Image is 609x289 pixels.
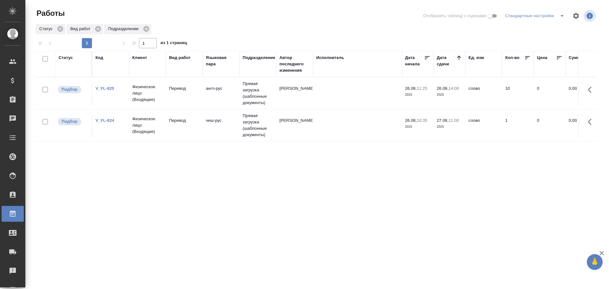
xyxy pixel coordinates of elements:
p: 2025 [437,124,462,130]
div: Можно подбирать исполнителей [57,117,88,126]
p: Статус [39,26,55,32]
td: Прямая загрузка (шаблонные документы) [239,109,276,141]
td: 1 [502,114,534,136]
a: V_FL-824 [95,118,114,123]
p: Перевод [169,117,200,124]
td: чеш-рус [203,114,239,136]
td: слово [465,114,502,136]
p: 10:35 [417,118,427,123]
p: 2025 [405,92,430,98]
td: Прямая загрузка (шаблонные документы) [239,77,276,109]
p: Физическое лицо (Входящие) [132,84,163,103]
div: Код [95,55,103,61]
div: Ед. изм [468,55,484,61]
div: Кол-во [505,55,520,61]
td: 10 [502,82,534,104]
p: Подбор [62,86,77,93]
div: Статус [36,24,65,34]
div: Можно подбирать исполнителей [57,85,88,94]
p: 14:00 [449,86,459,91]
button: Здесь прячутся важные кнопки [584,82,599,97]
div: Дата начала [405,55,424,67]
div: Подразделение [104,24,151,34]
div: Исполнитель [316,55,344,61]
p: Перевод [169,85,200,92]
td: [PERSON_NAME] [276,82,313,104]
p: Подразделение [108,26,141,32]
div: Клиент [132,55,147,61]
td: 0 [534,82,566,104]
p: 26.08, [437,86,449,91]
td: англ-рус [203,82,239,104]
td: слово [465,82,502,104]
span: из 1 страниц [160,39,187,48]
span: Настроить таблицу [568,8,584,23]
p: 2025 [405,124,430,130]
button: 🙏 [587,254,603,270]
td: [PERSON_NAME] [276,114,313,136]
p: Подбор [62,118,77,125]
div: Вид работ [67,24,103,34]
div: Языковая пара [206,55,236,67]
p: 27.08, [437,118,449,123]
div: Подразделение [243,55,275,61]
p: 2025 [437,92,462,98]
span: 🙏 [589,255,600,269]
div: Цена [537,55,547,61]
button: Здесь прячутся важные кнопки [584,114,599,129]
a: V_FL-825 [95,86,114,91]
div: Сумма [569,55,582,61]
td: 0,00 ₽ [566,114,597,136]
p: 11:25 [417,86,427,91]
p: 11:00 [449,118,459,123]
p: 26.08, [405,86,417,91]
div: Вид работ [169,55,191,61]
p: Физическое лицо (Входящие) [132,116,163,135]
span: Отобразить таблицу с оценками [423,13,486,19]
div: Дата сдачи [437,55,456,67]
span: Посмотреть информацию [584,10,597,22]
p: 26.08, [405,118,417,123]
div: Статус [59,55,73,61]
td: 0,00 ₽ [566,82,597,104]
div: split button [504,11,568,21]
td: 0 [534,114,566,136]
span: Работы [35,8,65,18]
div: Автор последнего изменения [279,55,310,74]
p: Вид работ [70,26,93,32]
